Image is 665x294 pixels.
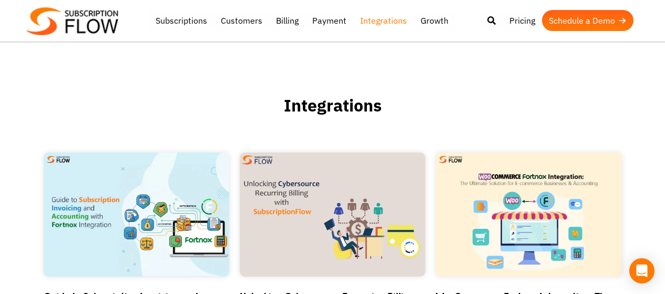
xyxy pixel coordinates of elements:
[305,10,353,31] a: Payment
[269,10,305,31] a: Billing
[240,153,425,277] img: Cybersource-Recurring-Billing
[17,95,648,142] h1: Integrations
[414,10,455,31] a: Growth
[26,7,118,35] img: Subscriptionflow
[542,10,633,31] a: Schedule a Demo
[353,10,414,31] a: Integrations
[149,10,214,31] a: Subscriptions
[214,10,269,31] a: Customers
[503,10,542,31] a: Pricing
[44,153,229,277] img: Subscription Invoicing and Accounting with Fortnox Integration
[629,258,654,283] div: Open Intercom Messenger
[436,153,621,277] img: WooCommerce fortnox integration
